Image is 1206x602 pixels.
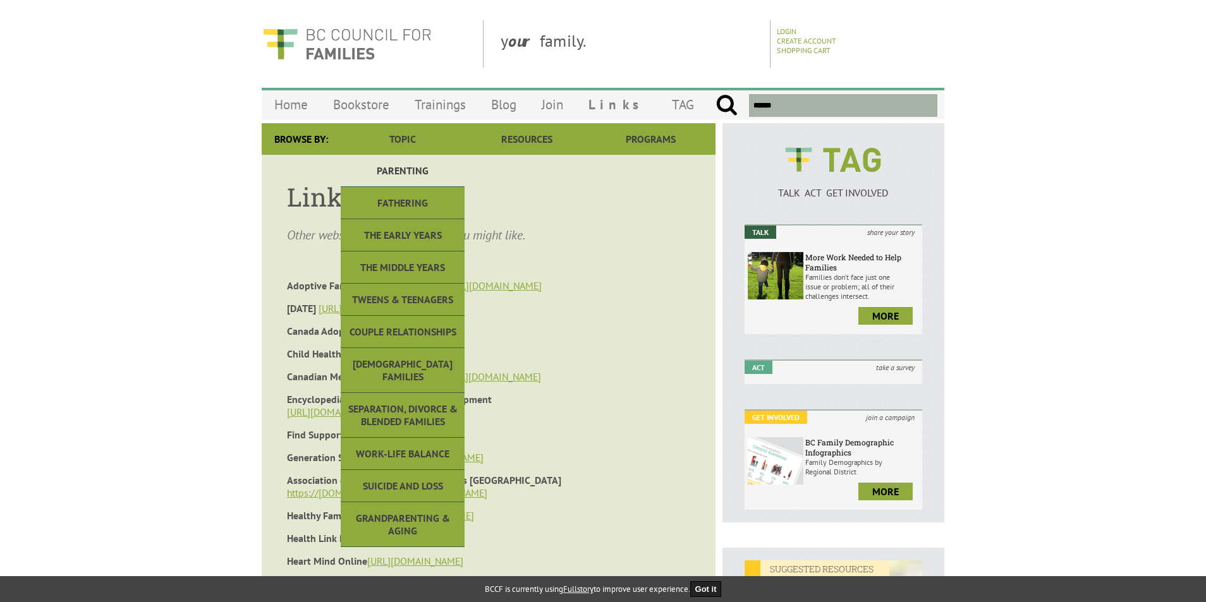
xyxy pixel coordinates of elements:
[868,361,922,374] i: take a survey
[287,279,443,292] strong: Adoptive Families Association of BC
[402,90,478,119] a: Trainings
[529,90,576,119] a: Join
[478,90,529,119] a: Blog
[777,36,836,45] a: Create Account
[287,325,353,337] strong: Canada Adopts
[745,226,776,239] em: Talk
[287,555,367,567] strong: Heart Mind Online
[287,226,690,244] p: Other website and organizations you might like.
[445,370,541,383] a: [URL][DOMAIN_NAME]
[745,186,922,199] p: TALK ACT GET INVOLVED
[287,451,374,464] strong: Generation Squeeze
[341,284,465,316] a: Tweens & Teenagers
[508,30,540,51] strong: our
[745,411,807,424] em: Get Involved
[858,411,922,424] i: join a campaign
[563,584,594,594] a: Fullstory
[341,348,465,393] a: [DEMOGRAPHIC_DATA] Families
[341,123,465,155] a: Topic
[287,347,355,360] strong: Child Health BC
[716,94,738,117] input: Submit
[287,406,383,418] a: [URL][DOMAIN_NAME]
[287,180,690,214] h1: Links
[319,486,487,499] a: [DOMAIN_NAME][URL][DOMAIN_NAME]
[858,307,913,325] a: more
[287,532,351,545] strong: Health Link BC
[262,90,320,119] a: Home
[776,136,890,184] img: BCCF's TAG Logo
[287,302,316,315] strong: [DATE]
[367,555,463,567] a: [URL][DOMAIN_NAME]
[777,45,831,55] a: Shopping Cart
[341,187,465,219] a: Fathering
[320,90,402,119] a: Bookstore
[319,302,415,315] a: [URL][DOMAIN_NAME]
[805,457,919,476] p: Family Demographics by Regional District
[287,474,561,486] strong: Association of Family Resource Programs [GEOGRAPHIC_DATA]
[341,316,465,348] a: Couple Relationships
[589,123,713,155] a: Programs
[690,581,722,597] button: Got it
[805,272,919,301] p: Families don’t face just one issue or problem; all of their challenges intersect.
[490,20,770,68] div: y family.
[858,483,913,500] a: more
[659,90,707,119] a: TAG
[860,226,922,239] i: share your story
[745,560,889,577] em: SUGGESTED RESOURCES
[446,279,542,292] a: [URL][DOMAIN_NAME]
[745,361,772,374] em: Act
[341,393,465,438] a: Separation, Divorce & Blended Families
[465,123,588,155] a: Resources
[805,437,919,457] h6: BC Family Demographic Infographics
[262,123,341,155] div: Browse By:
[805,252,919,272] h6: More Work Needed to Help Families
[341,251,465,284] a: The Middle Years
[287,486,319,499] a: https://
[341,438,465,470] a: Work-Life Balance
[341,219,465,251] a: The Early Years
[341,470,465,502] a: Suicide and Loss
[576,90,659,119] a: Links
[287,428,358,441] strong: Find Support BC
[777,27,796,36] a: Login
[287,393,492,406] strong: Encyclopedia on Early Childhood Development
[287,370,445,383] strong: Canadian Mental Health Association
[341,155,465,187] a: Parenting
[341,502,465,547] a: Grandparenting & Aging
[287,509,373,522] strong: Healthy Families BC
[745,174,922,199] a: TALK ACT GET INVOLVED
[262,20,432,68] img: BC Council for FAMILIES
